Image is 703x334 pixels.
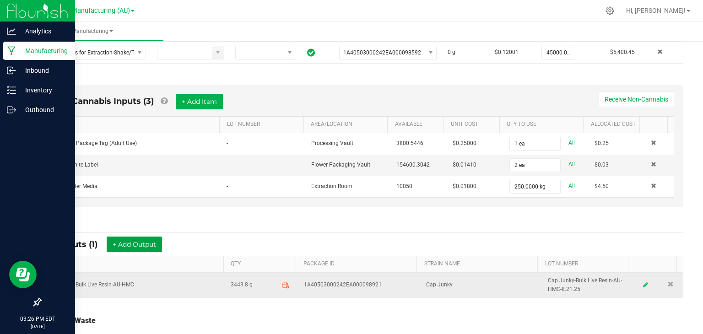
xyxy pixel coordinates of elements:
[453,183,476,189] span: $0.01800
[42,273,225,297] td: Cap Junky-Bulk Live Resin-AU-HMC
[647,121,664,128] a: Sortable
[595,183,609,189] span: $4.50
[396,162,430,168] span: 154600.3042
[16,45,71,56] p: Manufacturing
[4,323,71,330] p: [DATE]
[610,49,635,55] span: $5,400.45
[49,260,220,268] a: ITEMSortable
[7,46,16,55] inline-svg: Manufacturing
[595,162,609,168] span: $0.03
[568,180,575,192] a: All
[311,140,353,146] span: Processing Vault
[545,260,625,268] a: LOT NUMBERSortable
[495,49,519,55] span: $0.12001
[421,273,543,297] td: Cap Junky
[599,92,674,107] button: Receive Non-Cannabis
[16,65,71,76] p: Inbound
[595,140,609,146] span: $0.25
[7,66,16,75] inline-svg: Inbound
[453,162,476,168] span: $0.01410
[107,237,162,252] button: + Add Output
[227,140,228,146] span: -
[542,273,634,297] td: Cap Junky-Bulk Live Resin-AU-HMC-8.21.25
[51,96,154,106] span: Non-Cannabis Inputs (3)
[307,47,315,58] span: In Sync
[227,183,228,189] span: -
[231,278,253,292] span: 3443.8 g
[451,121,496,128] a: Unit CostSortable
[57,140,137,146] span: METRC Package Tag (Adult Use)
[311,162,370,168] span: Flower Packaging Vault
[507,121,580,128] a: QTY TO USESortable
[57,162,98,168] span: 3x1" White Label
[161,96,168,106] a: Add Non-Cannabis items that were also consumed in the run (e.g. gloves and packaging); Also add N...
[7,105,16,114] inline-svg: Outbound
[231,260,292,268] a: QTYSortable
[227,162,228,168] span: -
[53,7,130,15] span: Stash Manufacturing (AU)
[568,158,575,171] a: All
[396,183,412,189] span: 10050
[48,46,134,59] span: Biomass for Extraction-Shake/Trim-Sock
[42,315,683,326] div: Total Run Waste
[626,7,686,14] span: Hi, [PERSON_NAME]!
[48,46,146,59] span: NO DATA FOUND
[311,121,384,128] a: AREA/LOCATIONSortable
[58,121,216,128] a: ITEMSortable
[604,6,616,15] div: Manage settings
[7,86,16,95] inline-svg: Inventory
[16,104,71,115] p: Outbound
[227,121,300,128] a: LOT NUMBERSortable
[4,315,71,323] p: 03:26 PM EDT
[22,27,163,35] span: Manufacturing
[452,49,455,55] span: g
[424,260,534,268] a: STRAIN NAMESortable
[9,261,37,288] iframe: Resource center
[303,260,413,268] a: PACKAGE IDSortable
[453,140,476,146] span: $0.25000
[311,183,352,189] span: Extraction Room
[636,260,673,268] a: Sortable
[568,137,575,149] a: All
[16,85,71,96] p: Inventory
[16,26,71,37] p: Analytics
[395,121,440,128] a: AVAILABLESortable
[22,22,163,41] a: Manufacturing
[57,183,97,189] span: CRX Filter Media
[7,27,16,36] inline-svg: Analytics
[591,121,636,128] a: Allocated CostSortable
[51,239,107,249] span: Outputs (1)
[343,49,421,56] span: 1A40503000242EA000098592
[176,94,223,109] button: + Add Item
[448,49,451,55] span: 0
[304,280,382,289] span: 1A40503000242EA000098921
[396,140,423,146] span: 3800.5446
